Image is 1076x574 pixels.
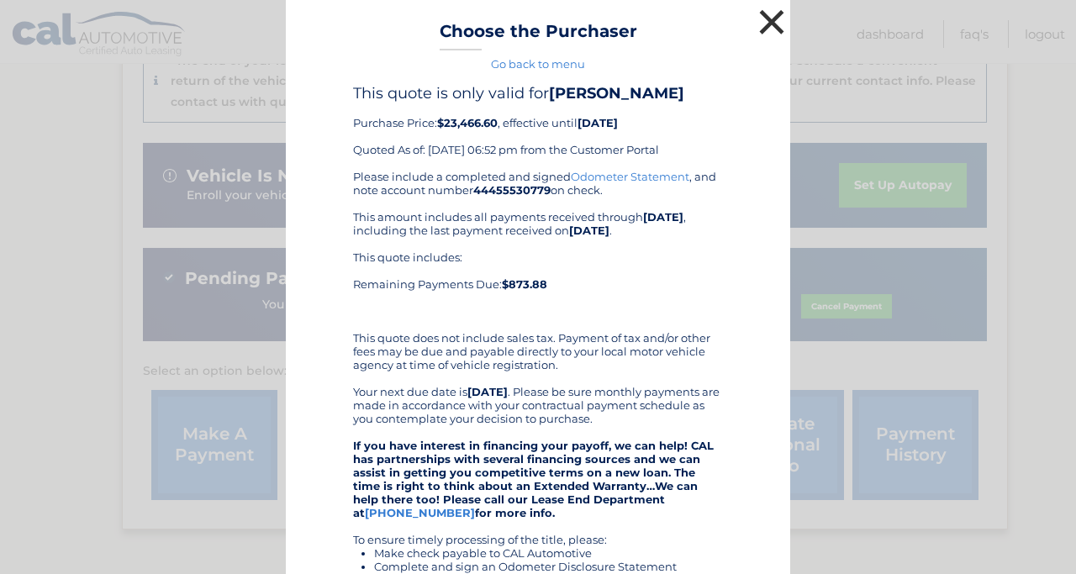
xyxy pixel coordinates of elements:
[755,5,789,39] button: ×
[353,84,723,170] div: Purchase Price: , effective until Quoted As of: [DATE] 06:52 pm from the Customer Portal
[467,385,508,398] b: [DATE]
[374,546,723,560] li: Make check payable to CAL Automotive
[353,439,714,519] strong: If you have interest in financing your payoff, we can help! CAL has partnerships with several fin...
[578,116,618,129] b: [DATE]
[549,84,684,103] b: [PERSON_NAME]
[374,560,723,573] li: Complete and sign an Odometer Disclosure Statement
[571,170,689,183] a: Odometer Statement
[440,21,637,50] h3: Choose the Purchaser
[502,277,547,291] b: $873.88
[353,84,723,103] h4: This quote is only valid for
[353,250,723,318] div: This quote includes: Remaining Payments Due:
[473,183,551,197] b: 44455530779
[365,506,475,519] a: [PHONE_NUMBER]
[643,210,683,224] b: [DATE]
[569,224,609,237] b: [DATE]
[491,57,585,71] a: Go back to menu
[437,116,498,129] b: $23,466.60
